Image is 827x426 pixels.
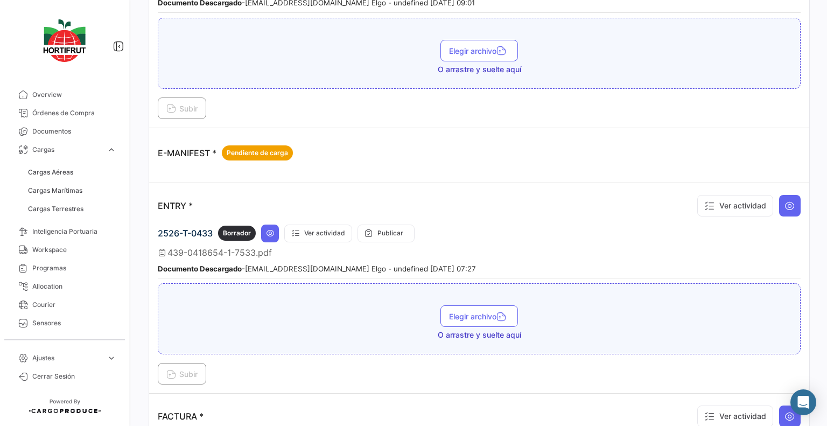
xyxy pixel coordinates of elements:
[697,195,773,217] button: Ver actividad
[9,122,121,141] a: Documentos
[32,353,102,363] span: Ajustes
[32,282,116,291] span: Allocation
[24,201,121,217] a: Cargas Terrestres
[38,13,92,68] img: logo-hortifrut.svg
[166,369,198,379] span: Subir
[440,40,518,61] button: Elegir archivo
[223,228,251,238] span: Borrador
[449,312,509,321] span: Elegir archivo
[107,353,116,363] span: expand_more
[24,183,121,199] a: Cargas Marítimas
[28,167,73,177] span: Cargas Aéreas
[167,247,272,258] span: 439-0418654-1-7533.pdf
[358,225,415,242] button: Publicar
[32,90,116,100] span: Overview
[158,264,242,273] b: Documento Descargado
[166,104,198,113] span: Subir
[227,148,288,158] span: Pendiente de carga
[449,46,509,55] span: Elegir archivo
[32,145,102,155] span: Cargas
[158,200,193,211] p: ENTRY *
[32,127,116,136] span: Documentos
[158,145,293,160] p: E-MANIFEST *
[9,296,121,314] a: Courier
[32,245,116,255] span: Workspace
[440,305,518,327] button: Elegir archivo
[32,300,116,310] span: Courier
[9,222,121,241] a: Inteligencia Portuaria
[9,314,121,332] a: Sensores
[32,263,116,273] span: Programas
[32,227,116,236] span: Inteligencia Portuaria
[9,277,121,296] a: Allocation
[438,330,521,340] span: O arrastre y suelte aquí
[158,264,476,273] small: - [EMAIL_ADDRESS][DOMAIN_NAME] Elgo - undefined [DATE] 07:27
[32,318,116,328] span: Sensores
[438,64,521,75] span: O arrastre y suelte aquí
[32,108,116,118] span: Órdenes de Compra
[28,186,82,195] span: Cargas Marítimas
[158,228,213,239] span: 2526-T-0433
[284,225,352,242] button: Ver actividad
[158,411,204,422] p: FACTURA *
[107,145,116,155] span: expand_more
[9,86,121,104] a: Overview
[28,204,83,214] span: Cargas Terrestres
[158,97,206,119] button: Subir
[9,241,121,259] a: Workspace
[790,389,816,415] div: Abrir Intercom Messenger
[9,104,121,122] a: Órdenes de Compra
[158,363,206,385] button: Subir
[24,164,121,180] a: Cargas Aéreas
[32,372,116,381] span: Cerrar Sesión
[9,259,121,277] a: Programas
